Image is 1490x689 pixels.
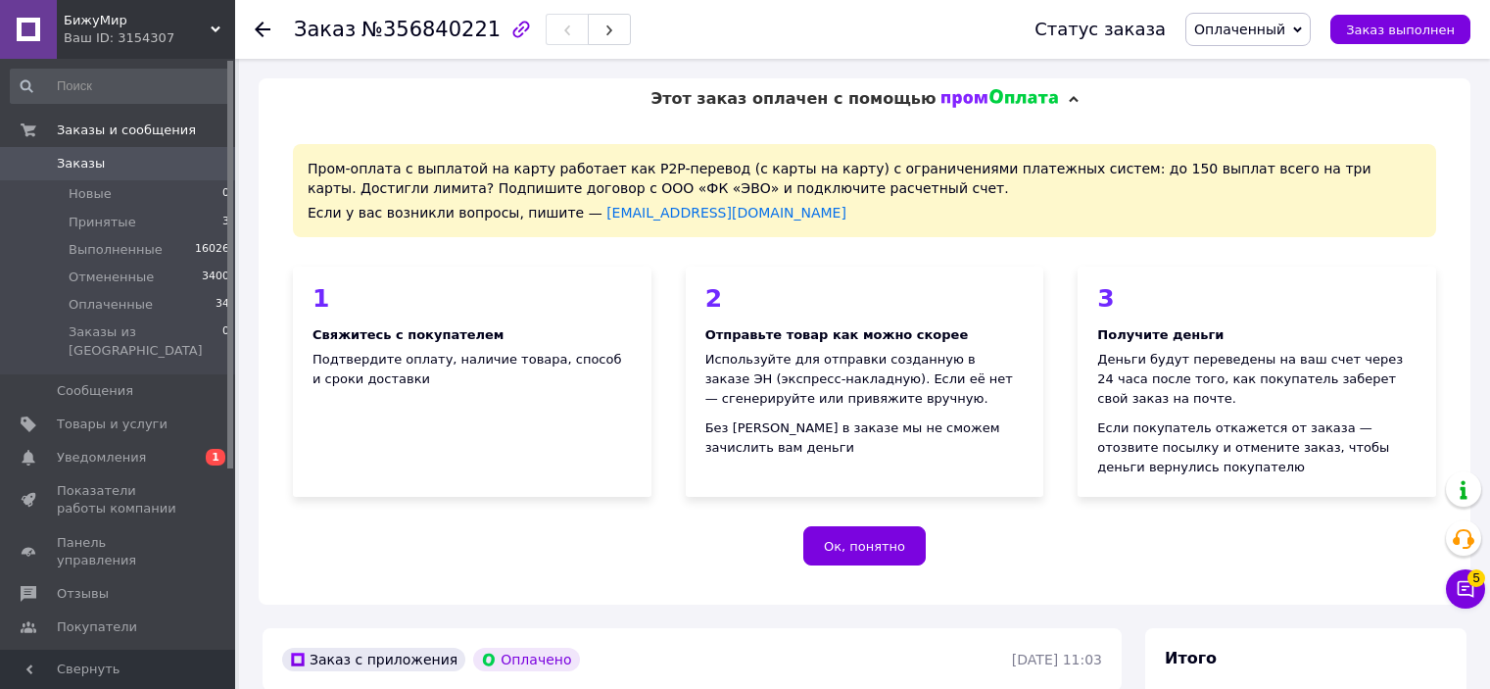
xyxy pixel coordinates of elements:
span: Заказы из [GEOGRAPHIC_DATA] [69,323,222,359]
b: Свяжитесь с покупателем [312,327,504,342]
span: Заказы [57,155,105,172]
span: Показатели работы компании [57,482,181,517]
div: Статус заказа [1034,20,1166,39]
span: Заказ [294,18,356,41]
span: 0 [222,323,229,359]
span: Оплаченный [1194,22,1285,37]
span: Сообщения [57,382,133,400]
div: 2 [705,286,1025,311]
div: Используйте для отправки созданную в заказе ЭН (экспресс-накладную). Если её нет — сгенерируйте и... [705,350,1025,409]
span: Отмененные [69,269,154,286]
span: Уведомления [57,449,146,467]
span: Панель управления [57,534,181,569]
button: Чат с покупателем5 [1446,569,1485,609]
span: 5 [1467,566,1485,583]
span: Заказ выполнен [1346,23,1455,37]
div: Если покупатель откажется от заказа — отозвите посылку и отмените заказ, чтобы деньги вернулись п... [1097,418,1417,477]
span: 34 [216,296,229,314]
span: Оплаченные [69,296,153,314]
span: Выполненные [69,241,163,259]
span: Этот заказ оплачен с помощью [650,89,936,108]
div: Если у вас возникли вопросы, пишите — [308,203,1421,222]
span: БижуМир [64,12,211,29]
span: 3400 [202,269,229,286]
div: Без [PERSON_NAME] в заказе мы не сможем зачислить вам деньги [705,418,1025,458]
time: [DATE] 11:03 [1012,652,1102,667]
span: 16026 [195,241,229,259]
div: Ваш ID: 3154307 [64,29,235,47]
b: Отправьте товар как можно скорее [705,327,969,342]
div: 1 [312,286,632,311]
div: Деньги будут переведены на ваш счет через 24 часа после того, как покупатель заберет свой заказ н... [1097,350,1417,409]
span: Принятые [69,214,136,231]
span: №356840221 [361,18,501,41]
span: Заказы и сообщения [57,122,196,139]
span: Итого [1165,649,1217,667]
div: Подтвердите оплату, наличие товара, способ и сроки доставки [312,350,632,389]
span: 0 [222,185,229,203]
span: Товары и услуги [57,416,168,433]
div: 3 [1097,286,1417,311]
b: Получите деньги [1097,327,1224,342]
span: Покупатели [57,618,137,636]
img: evopay logo [941,89,1059,109]
span: Ок, понятно [824,539,905,554]
span: Отзывы [57,585,109,603]
div: Оплачено [473,648,579,671]
input: Поиск [10,69,231,104]
div: Пром-оплата с выплатой на карту работает как P2P-перевод (с карты на карту) с ограничениями плате... [293,144,1436,237]
button: Заказ выполнен [1330,15,1470,44]
button: Ок, понятно [803,526,926,566]
a: [EMAIL_ADDRESS][DOMAIN_NAME] [606,205,846,221]
span: 1 [206,449,225,466]
div: Вернуться назад [255,20,270,39]
div: Заказ с приложения [282,648,465,671]
span: Новые [69,185,112,203]
span: 3 [222,214,229,231]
